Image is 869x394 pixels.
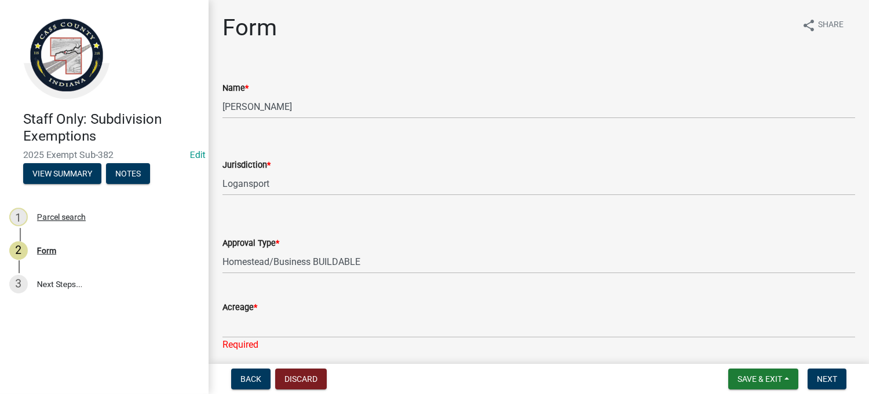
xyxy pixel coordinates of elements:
i: share [802,19,816,32]
span: Share [818,19,844,32]
button: Save & Exit [728,369,798,389]
label: Approval Type [222,240,279,248]
button: Next [808,369,846,389]
wm-modal-confirm: Summary [23,170,101,179]
span: Next [817,374,837,384]
button: shareShare [793,14,853,36]
div: Parcel search [37,213,86,221]
span: Back [240,374,261,384]
div: 1 [9,208,28,226]
div: Required [222,338,855,352]
h4: Staff Only: Subdivision Exemptions [23,111,199,145]
a: Edit [190,149,206,160]
button: Discard [275,369,327,389]
label: Acreage [222,304,257,312]
button: Notes [106,163,150,184]
button: View Summary [23,163,101,184]
div: Form [37,246,56,255]
span: 2025 Exempt Sub-382 [23,149,185,160]
wm-modal-confirm: Notes [106,170,150,179]
button: Back [231,369,271,389]
img: Cass County, Indiana [23,12,110,99]
div: 2 [9,241,28,260]
label: Jurisdiction [222,161,271,170]
wm-modal-confirm: Edit Application Number [190,149,206,160]
div: 3 [9,275,28,293]
h1: Form [222,14,277,42]
span: Save & Exit [737,374,782,384]
label: Name [222,84,249,93]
